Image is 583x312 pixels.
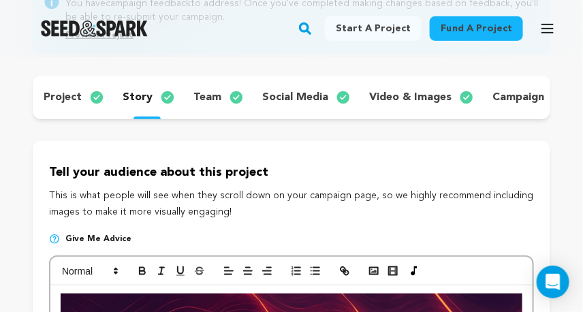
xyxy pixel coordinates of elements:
p: Tell your audience about this project [49,163,534,183]
a: Start a project [325,16,422,41]
a: Fund a project [430,16,523,41]
button: story [112,87,183,108]
div: Open Intercom Messenger [537,266,569,298]
p: team [193,89,221,106]
img: check-circle-full.svg [460,89,484,106]
img: check-circle-full.svg [230,89,254,106]
button: project [33,87,112,108]
img: Seed&Spark Logo Dark Mode [41,20,148,37]
p: story [123,89,153,106]
img: help-circle.svg [49,234,60,245]
p: project [44,89,82,106]
button: social media [251,87,358,108]
p: This is what people will see when they scroll down on your campaign page, so we highly recommend ... [49,188,534,221]
button: campaign [482,87,574,108]
img: check-circle-full.svg [336,89,361,106]
span: Give me advice [65,234,131,245]
p: campaign [492,89,544,106]
img: check-circle-full.svg [161,89,185,106]
a: Seed&Spark Homepage [41,20,148,37]
img: check-circle-full.svg [90,89,114,106]
p: video & images [369,89,452,106]
button: video & images [358,87,482,108]
button: team [183,87,251,108]
p: social media [262,89,328,106]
